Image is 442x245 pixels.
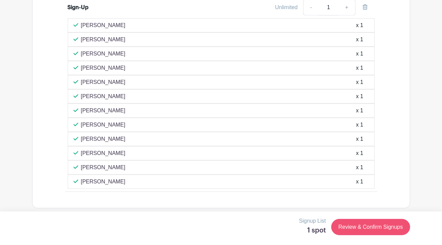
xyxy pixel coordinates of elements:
[275,3,298,12] div: Unlimited
[81,64,126,72] p: [PERSON_NAME]
[81,78,126,86] p: [PERSON_NAME]
[81,50,126,58] p: [PERSON_NAME]
[356,149,363,157] div: x 1
[81,163,126,172] p: [PERSON_NAME]
[299,217,326,225] p: Signup List
[81,36,126,44] p: [PERSON_NAME]
[81,92,126,101] p: [PERSON_NAME]
[81,107,126,115] p: [PERSON_NAME]
[81,135,126,143] p: [PERSON_NAME]
[356,36,363,44] div: x 1
[356,21,363,29] div: x 1
[356,107,363,115] div: x 1
[356,163,363,172] div: x 1
[81,178,126,186] p: [PERSON_NAME]
[356,64,363,72] div: x 1
[356,121,363,129] div: x 1
[356,135,363,143] div: x 1
[81,21,126,29] p: [PERSON_NAME]
[356,178,363,186] div: x 1
[81,149,126,157] p: [PERSON_NAME]
[356,50,363,58] div: x 1
[81,121,126,129] p: [PERSON_NAME]
[356,92,363,101] div: x 1
[331,219,410,235] a: Review & Confirm Signups
[356,78,363,86] div: x 1
[299,226,326,235] h5: 1 spot
[68,3,89,12] div: Sign-Up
